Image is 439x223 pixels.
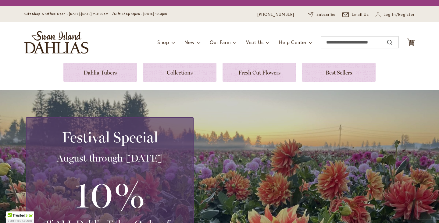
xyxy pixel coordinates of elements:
[352,12,369,18] span: Email Us
[114,12,167,16] span: Gift Shop Open - [DATE] 10-3pm
[34,129,186,146] h2: Festival Special
[342,12,369,18] a: Email Us
[257,12,294,18] a: [PHONE_NUMBER]
[184,39,195,45] span: New
[24,12,114,16] span: Gift Shop & Office Open - [DATE]-[DATE] 9-4:30pm /
[24,31,88,54] a: store logo
[210,39,230,45] span: Our Farm
[384,12,415,18] span: Log In/Register
[376,12,415,18] a: Log In/Register
[246,39,264,45] span: Visit Us
[34,170,186,218] h3: 10%
[308,12,336,18] a: Subscribe
[387,38,393,47] button: Search
[34,152,186,164] h3: August through [DATE]
[279,39,307,45] span: Help Center
[157,39,169,45] span: Shop
[316,12,336,18] span: Subscribe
